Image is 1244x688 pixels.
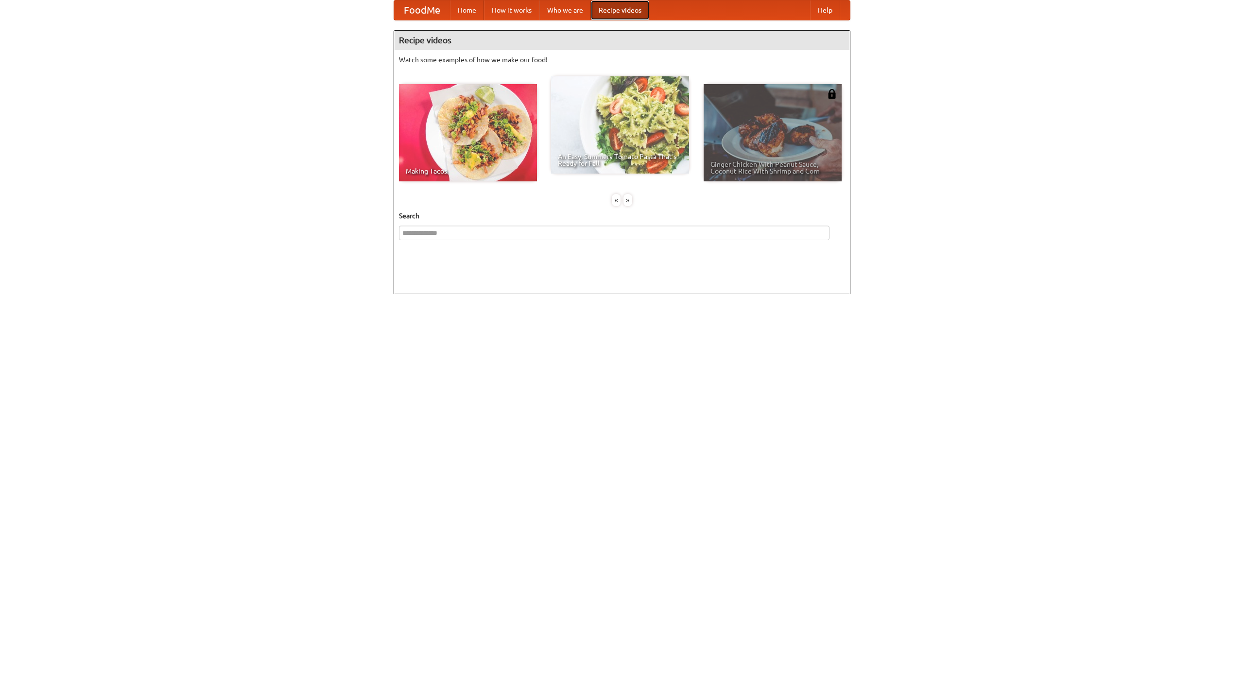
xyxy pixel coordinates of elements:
span: Making Tacos [406,168,530,175]
a: Home [450,0,484,20]
a: Recipe videos [591,0,649,20]
h5: Search [399,211,845,221]
div: « [612,194,621,206]
span: An Easy, Summery Tomato Pasta That's Ready for Fall [558,153,682,167]
a: How it works [484,0,539,20]
h4: Recipe videos [394,31,850,50]
a: An Easy, Summery Tomato Pasta That's Ready for Fall [551,76,689,174]
a: Who we are [539,0,591,20]
a: FoodMe [394,0,450,20]
img: 483408.png [827,89,837,99]
a: Making Tacos [399,84,537,181]
p: Watch some examples of how we make our food! [399,55,845,65]
div: » [623,194,632,206]
a: Help [810,0,840,20]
